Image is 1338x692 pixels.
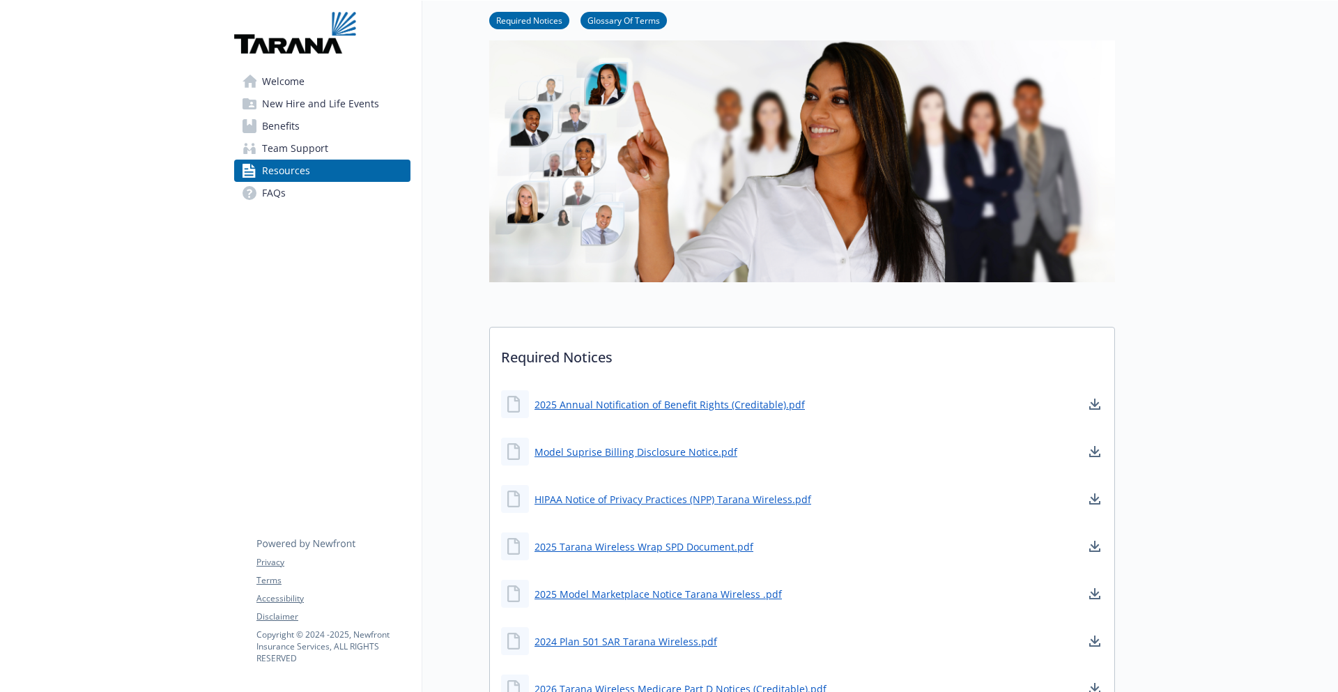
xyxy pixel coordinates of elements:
a: New Hire and Life Events [234,93,410,115]
p: Copyright © 2024 - 2025 , Newfront Insurance Services, ALL RIGHTS RESERVED [256,629,410,664]
span: Benefits [262,115,300,137]
span: FAQs [262,182,286,204]
a: Accessibility [256,592,410,605]
a: Glossary Of Terms [580,13,667,26]
span: Resources [262,160,310,182]
span: Team Support [262,137,328,160]
a: 2024 Plan 501 SAR Tarana Wireless.pdf [535,634,717,649]
a: download document [1086,443,1103,460]
a: Model Suprise Billing Disclosure Notice.pdf [535,445,737,459]
a: 2025 Model Marketplace Notice Tarana Wireless .pdf [535,587,782,601]
a: Welcome [234,70,410,93]
a: download document [1086,538,1103,555]
img: resources page banner [489,32,1115,282]
a: Required Notices [489,13,569,26]
a: FAQs [234,182,410,204]
a: download document [1086,585,1103,602]
a: Disclaimer [256,610,410,623]
span: New Hire and Life Events [262,93,379,115]
a: Resources [234,160,410,182]
a: Privacy [256,556,410,569]
a: download document [1086,633,1103,649]
a: Terms [256,574,410,587]
a: download document [1086,491,1103,507]
span: Welcome [262,70,305,93]
a: Team Support [234,137,410,160]
a: 2025 Tarana Wireless Wrap SPD Document.pdf [535,539,753,554]
a: download document [1086,396,1103,413]
a: 2025 Annual Notification of Benefit Rights (Creditable).pdf [535,397,805,412]
a: HIPAA Notice of Privacy Practices (NPP) Tarana Wireless.pdf [535,492,811,507]
p: Required Notices [490,328,1114,379]
a: Benefits [234,115,410,137]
